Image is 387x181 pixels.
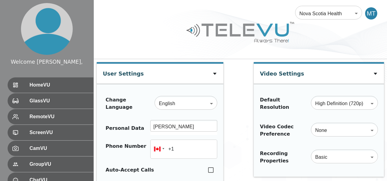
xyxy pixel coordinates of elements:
div: HomeVU [8,77,93,93]
div: Video Codec Preference [260,123,305,138]
div: Welcome [PERSON_NAME], [11,58,83,66]
div: English [155,95,217,112]
div: ScreenVU [8,125,93,140]
img: profile.png [21,3,73,55]
div: None [311,122,378,139]
div: CamVU [8,141,93,156]
div: Personal Data [106,125,144,132]
div: Video Settings [260,64,304,81]
div: Nova Scotia Health [295,5,362,22]
input: 1 (702) 123-4567 [150,140,217,159]
div: RemoteVU [8,109,93,124]
div: GroupVU [8,157,93,172]
div: User Settings [103,64,144,81]
span: ScreenVU [30,129,89,136]
div: Change Language [106,96,152,111]
span: GroupVU [30,161,89,168]
span: RemoteVU [30,113,89,120]
span: CamVU [30,145,89,152]
div: Auto-Accept Calls [106,166,154,174]
div: Recording Properties [260,150,305,165]
img: Logo [186,20,295,45]
span: HomeVU [30,81,89,89]
div: Canada: + 1 [150,140,166,159]
div: Phone Number [106,143,146,156]
div: Basic [311,149,378,166]
div: GlassVU [8,93,93,108]
div: High Definition (720p) [311,95,378,112]
span: GlassVU [30,97,89,105]
div: Default Resolution [260,96,305,111]
div: MT [365,7,377,20]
